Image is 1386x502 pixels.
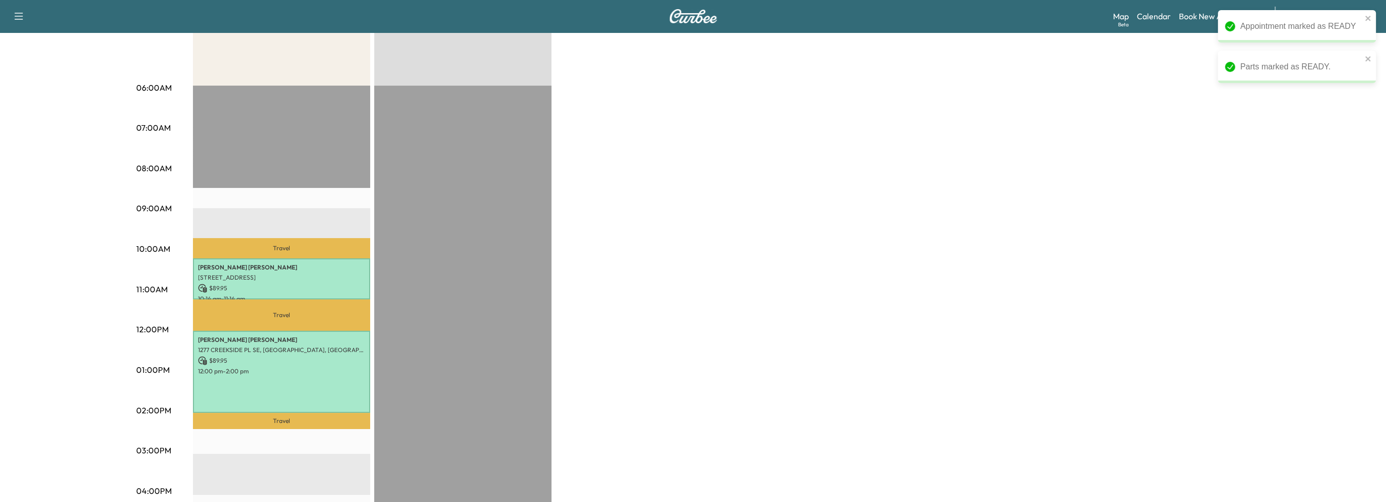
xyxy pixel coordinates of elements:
[136,243,170,255] p: 10:00AM
[1240,20,1362,32] div: Appointment marked as READY
[198,367,365,375] p: 12:00 pm - 2:00 pm
[198,263,365,272] p: [PERSON_NAME] [PERSON_NAME]
[198,356,365,365] p: $ 89.95
[136,404,171,416] p: 02:00PM
[1179,10,1264,22] a: Book New Appointment
[136,283,168,295] p: 11:00AM
[198,284,365,293] p: $ 89.95
[193,238,370,258] p: Travel
[198,336,365,344] p: [PERSON_NAME] [PERSON_NAME]
[1365,55,1372,63] button: close
[136,444,171,456] p: 03:00PM
[136,364,170,376] p: 01:00PM
[1137,10,1171,22] a: Calendar
[136,485,172,497] p: 04:00PM
[136,323,169,335] p: 12:00PM
[1240,61,1362,73] div: Parts marked as READY.
[669,9,718,23] img: Curbee Logo
[198,274,365,282] p: [STREET_ADDRESS]
[136,162,172,174] p: 08:00AM
[198,295,365,303] p: 10:14 am - 11:14 am
[1113,10,1129,22] a: MapBeta
[193,413,370,429] p: Travel
[136,202,172,214] p: 09:00AM
[193,299,370,331] p: Travel
[136,122,171,134] p: 07:00AM
[198,346,365,354] p: 1277 CREEKSIDE PL SE, [GEOGRAPHIC_DATA], [GEOGRAPHIC_DATA], [GEOGRAPHIC_DATA]
[136,82,172,94] p: 06:00AM
[1365,14,1372,22] button: close
[1118,21,1129,28] div: Beta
